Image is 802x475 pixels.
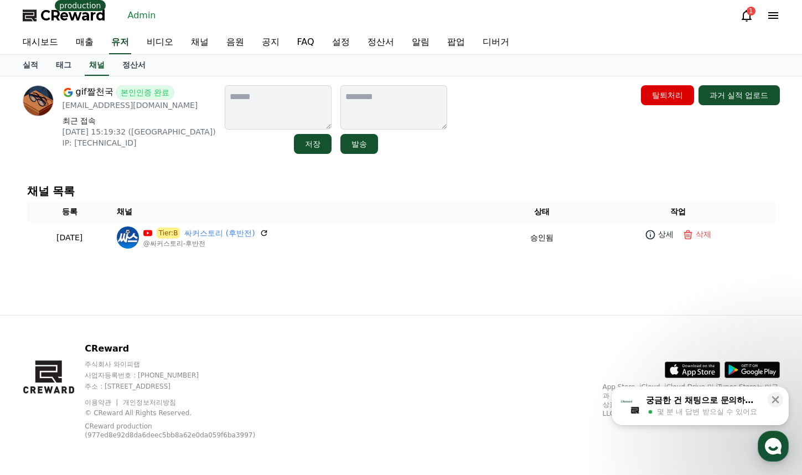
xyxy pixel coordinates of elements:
[641,85,694,105] button: 탈퇴처리
[63,137,216,148] p: IP: [TECHNICAL_ID]
[85,371,279,380] p: 사업자등록번호 : [PHONE_NUMBER]
[85,409,279,417] p: © CReward All Rights Reserved.
[85,360,279,369] p: 주식회사 와이피랩
[14,55,47,76] a: 실적
[503,202,581,222] th: 상태
[530,232,553,244] p: 승인됨
[253,31,288,54] a: 공지
[698,85,780,105] button: 과거 실적 업로드
[218,31,253,54] a: 음원
[23,85,54,116] img: profile image
[27,185,775,197] h4: 채널 목록
[138,31,182,54] a: 비디오
[182,31,218,54] a: 채널
[85,342,279,355] p: CReward
[157,228,180,239] span: Tier:B
[85,399,120,406] a: 이용약관
[696,229,711,240] p: 삭제
[63,126,216,137] p: [DATE] 15:19:32 ([GEOGRAPHIC_DATA])
[359,31,403,54] a: 정산서
[63,115,216,126] p: 최근 접속
[67,31,102,54] a: 매출
[117,226,139,249] img: 싸커스토리 (후반전)
[403,31,438,54] a: 알림
[340,134,378,154] button: 발송
[658,229,674,240] p: 상세
[323,31,359,54] a: 설정
[116,85,174,100] span: 본인인증 완료
[63,100,216,111] p: [EMAIL_ADDRESS][DOMAIN_NAME]
[581,202,775,222] th: 작업
[680,226,713,242] button: 삭제
[143,239,268,248] p: @싸커스토리-후반전
[47,55,80,76] a: 태그
[288,31,323,54] a: FAQ
[23,7,106,24] a: CReward
[32,232,108,244] p: [DATE]
[747,7,756,16] div: 1
[123,7,161,24] a: Admin
[113,55,154,76] a: 정산서
[14,31,67,54] a: 대시보드
[109,31,131,54] a: 유저
[123,399,176,406] a: 개인정보처리방침
[184,228,255,239] a: 싸커스토리 (후반전)
[85,422,262,440] p: CReward production (977ed8e92d8da6deec5bb8a62e0da059f6ba3997)
[438,31,474,54] a: 팝업
[740,9,753,22] a: 1
[294,134,332,154] button: 저장
[643,226,676,242] a: 상세
[474,31,518,54] a: 디버거
[27,202,112,222] th: 등록
[85,382,279,391] p: 주소 : [STREET_ADDRESS]
[112,202,503,222] th: 채널
[603,383,780,418] p: App Store, iCloud, iCloud Drive 및 iTunes Store는 미국과 그 밖의 나라 및 지역에서 등록된 Apple Inc.의 서비스 상표입니다. Goo...
[76,85,113,100] span: gif짤천국
[40,7,106,24] span: CReward
[85,55,109,76] a: 채널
